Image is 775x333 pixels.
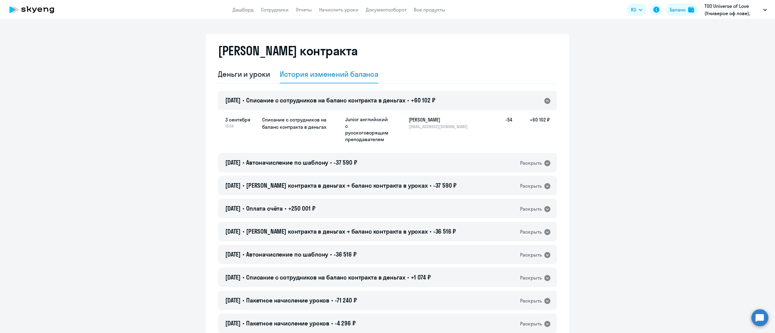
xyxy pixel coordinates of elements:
[433,228,456,235] span: -36 516 ₽
[242,251,244,258] span: •
[330,159,332,166] span: •
[246,96,405,104] span: Списание с сотрудников на баланс контракта в деньгах
[409,116,471,123] h5: [PERSON_NAME]
[407,273,409,281] span: •
[246,319,329,327] span: Пакетное начисление уроков
[242,205,244,212] span: •
[366,7,407,13] a: Документооборот
[414,7,445,13] a: Все продукты
[331,296,333,304] span: •
[330,251,332,258] span: •
[627,4,647,16] button: RU
[430,182,431,189] span: •
[520,251,542,259] div: Раскрыть
[411,96,435,104] span: +60 102 ₽
[280,69,379,79] div: История изменений баланса
[493,116,512,143] h5: -54
[631,6,636,13] span: RU
[225,123,257,129] span: 13:54
[670,6,686,13] div: Баланс
[296,7,312,13] a: Отчеты
[242,96,244,104] span: •
[246,296,329,304] span: Пакетное начисление уроков
[225,228,241,235] span: [DATE]
[407,96,409,104] span: •
[520,182,542,190] div: Раскрыть
[246,159,328,166] span: Автоначисление по шаблону
[520,228,542,236] div: Раскрыть
[246,228,428,235] span: [PERSON_NAME] контракта в деньгах → баланс контракта в уроках
[345,116,391,143] p: Junior английский с русскоговорящим преподавателем
[225,182,241,189] span: [DATE]
[520,205,542,213] div: Раскрыть
[704,2,761,17] p: ТОО Universe of Love (Универсе оф лове), Предоплата
[242,159,244,166] span: •
[225,205,241,212] span: [DATE]
[520,274,542,282] div: Раскрыть
[242,319,244,327] span: •
[225,159,241,166] span: [DATE]
[242,228,244,235] span: •
[225,319,241,327] span: [DATE]
[225,251,241,258] span: [DATE]
[688,7,694,13] img: balance
[701,2,770,17] button: ТОО Universe of Love (Универсе оф лове), Предоплата
[261,7,289,13] a: Сотрудники
[242,296,244,304] span: •
[242,273,244,281] span: •
[409,124,471,129] p: [EMAIL_ADDRESS][DOMAIN_NAME]
[225,116,257,123] span: 3 сентября
[225,273,241,281] span: [DATE]
[430,228,431,235] span: •
[246,251,328,258] span: Автоначисление по шаблону
[331,319,333,327] span: •
[334,251,357,258] span: -36 516 ₽
[262,116,340,131] h5: Списание с сотрудников на баланс контракта в деньгах
[319,7,358,13] a: Начислить уроки
[246,205,283,212] span: Оплата счёта
[512,116,550,143] h5: +60 102 ₽
[285,205,286,212] span: •
[242,182,244,189] span: •
[246,273,405,281] span: Списание с сотрудников на баланс контракта в деньгах
[288,205,315,212] span: +250 001 ₽
[433,182,457,189] span: -37 590 ₽
[666,4,698,16] button: Балансbalance
[232,7,254,13] a: Дашборд
[218,69,270,79] div: Деньги и уроки
[335,319,356,327] span: -4 296 ₽
[520,159,542,167] div: Раскрыть
[520,320,542,328] div: Раскрыть
[334,159,357,166] span: -37 590 ₽
[225,96,241,104] span: [DATE]
[246,182,428,189] span: [PERSON_NAME] контракта в деньгах → баланс контракта в уроках
[218,44,358,58] h2: [PERSON_NAME] контракта
[411,273,431,281] span: +1 074 ₽
[225,296,241,304] span: [DATE]
[520,297,542,305] div: Раскрыть
[335,296,357,304] span: -71 240 ₽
